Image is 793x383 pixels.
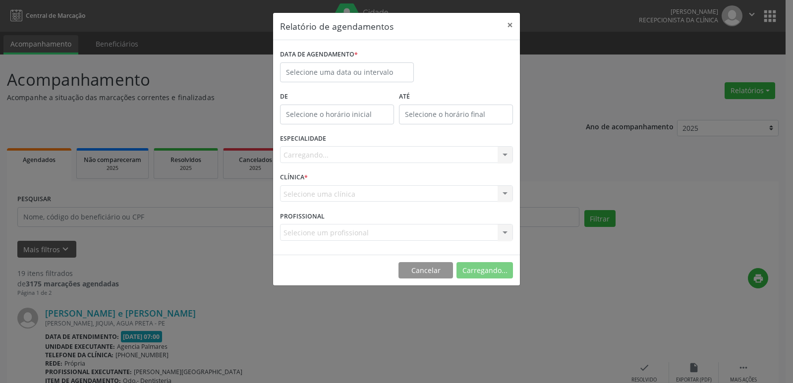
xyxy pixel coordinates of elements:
[280,62,414,82] input: Selecione uma data ou intervalo
[280,209,325,224] label: PROFISSIONAL
[398,262,453,279] button: Cancelar
[280,170,308,185] label: CLÍNICA
[280,47,358,62] label: DATA DE AGENDAMENTO
[456,262,513,279] button: Carregando...
[399,89,513,105] label: ATÉ
[280,89,394,105] label: De
[500,13,520,37] button: Close
[399,105,513,124] input: Selecione o horário final
[280,20,394,33] h5: Relatório de agendamentos
[280,131,326,147] label: ESPECIALIDADE
[280,105,394,124] input: Selecione o horário inicial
